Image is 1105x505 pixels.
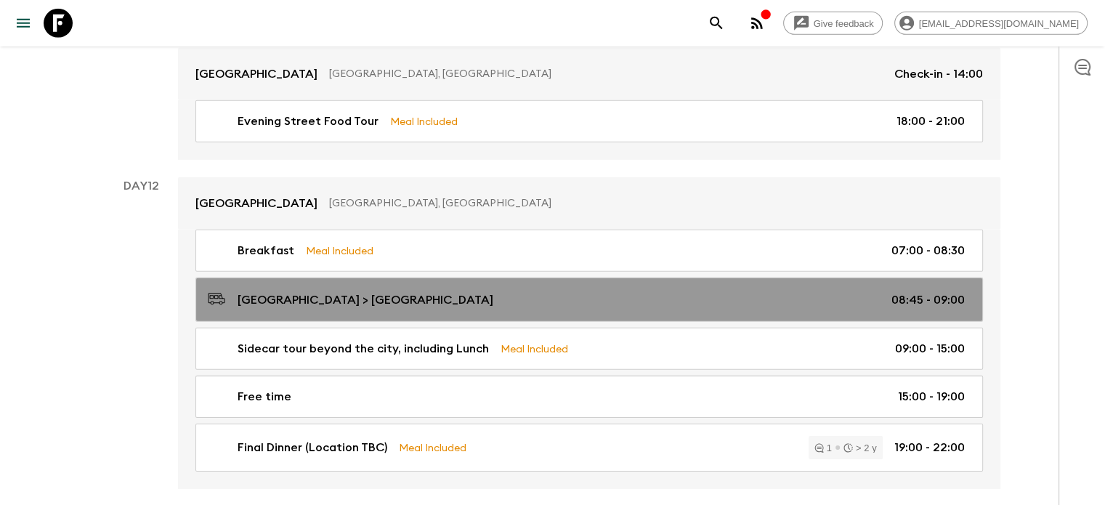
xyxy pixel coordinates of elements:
div: 1 [814,443,832,453]
a: BreakfastMeal Included07:00 - 08:30 [195,230,983,272]
a: Give feedback [783,12,883,35]
p: Evening Street Food Tour [238,113,379,130]
p: Meal Included [306,243,373,259]
p: [GEOGRAPHIC_DATA] > [GEOGRAPHIC_DATA] [238,291,493,309]
p: 15:00 - 19:00 [898,388,965,405]
a: [GEOGRAPHIC_DATA][GEOGRAPHIC_DATA], [GEOGRAPHIC_DATA]Check-in - 14:00 [178,48,1000,100]
p: 19:00 - 22:00 [894,439,965,456]
p: Sidecar tour beyond the city, including Lunch [238,340,489,357]
p: Meal Included [390,113,458,129]
p: Breakfast [238,242,294,259]
div: > 2 y [843,443,877,453]
div: [EMAIL_ADDRESS][DOMAIN_NAME] [894,12,1088,35]
p: Free time [238,388,291,405]
span: Give feedback [806,18,882,29]
p: Check-in - 14:00 [894,65,983,83]
p: [GEOGRAPHIC_DATA], [GEOGRAPHIC_DATA] [329,196,971,211]
p: Final Dinner (Location TBC) [238,439,387,456]
button: menu [9,9,38,38]
p: Meal Included [501,341,568,357]
p: [GEOGRAPHIC_DATA], [GEOGRAPHIC_DATA] [329,67,883,81]
p: 08:45 - 09:00 [891,291,965,309]
p: 09:00 - 15:00 [895,340,965,357]
p: 18:00 - 21:00 [896,113,965,130]
button: search adventures [702,9,731,38]
span: [EMAIL_ADDRESS][DOMAIN_NAME] [911,18,1087,29]
p: [GEOGRAPHIC_DATA] [195,65,317,83]
a: Free time15:00 - 19:00 [195,376,983,418]
a: [GEOGRAPHIC_DATA] > [GEOGRAPHIC_DATA]08:45 - 09:00 [195,278,983,322]
a: Final Dinner (Location TBC)Meal Included1> 2 y19:00 - 22:00 [195,424,983,472]
a: [GEOGRAPHIC_DATA][GEOGRAPHIC_DATA], [GEOGRAPHIC_DATA] [178,177,1000,230]
p: Meal Included [399,440,466,456]
p: Day 12 [105,177,178,195]
p: [GEOGRAPHIC_DATA] [195,195,317,212]
a: Evening Street Food TourMeal Included18:00 - 21:00 [195,100,983,142]
p: 07:00 - 08:30 [891,242,965,259]
a: Sidecar tour beyond the city, including LunchMeal Included09:00 - 15:00 [195,328,983,370]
